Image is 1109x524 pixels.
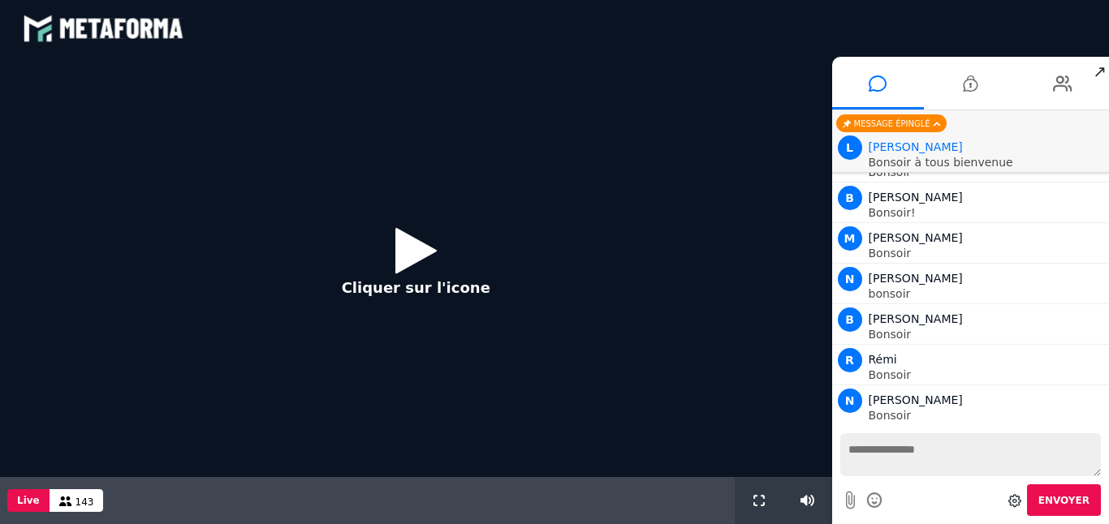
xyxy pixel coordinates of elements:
[869,272,963,285] span: [PERSON_NAME]
[76,496,94,508] span: 143
[869,353,897,366] span: Rémi
[838,348,862,372] span: R
[869,329,1106,340] p: Bonsoir
[869,191,963,204] span: [PERSON_NAME]
[869,312,963,325] span: [PERSON_NAME]
[1038,495,1090,506] span: Envoyer
[838,267,862,291] span: N
[342,277,490,299] p: Cliquer sur l'icone
[836,114,947,132] div: Message épinglé
[838,135,862,160] span: L
[869,140,963,153] span: Animateur
[869,231,963,244] span: [PERSON_NAME]
[838,389,862,413] span: N
[869,393,963,406] span: [PERSON_NAME]
[869,410,1106,421] p: Bonsoir
[869,247,1106,259] p: Bonsoir
[838,186,862,210] span: B
[838,307,862,332] span: B
[869,157,1106,168] p: Bonsoir à tous bienvenue
[869,166,1106,178] p: Bonsoir
[869,288,1106,299] p: bonsoir
[1027,484,1101,516] button: Envoyer
[869,207,1106,218] p: Bonsoir!
[838,226,862,251] span: M
[7,489,50,512] button: Live
[326,215,507,320] button: Cliquer sur l'icone
[1090,57,1109,86] span: ↗
[869,369,1106,380] p: Bonsoir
